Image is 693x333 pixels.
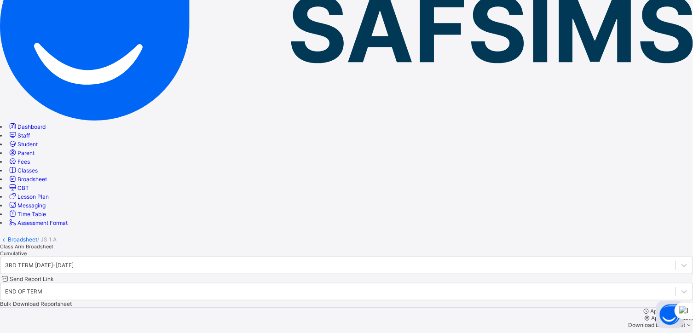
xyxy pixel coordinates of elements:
div: 3RD TERM [DATE]-[DATE] [5,262,74,269]
span: Send Report Link [10,276,54,282]
a: Lesson Plan [8,193,49,200]
span: Fees [17,158,30,165]
span: Student [17,141,38,148]
span: Parent [17,149,35,156]
span: Lesson Plan [17,193,49,200]
span: CBT [17,184,29,191]
a: Messaging [8,202,46,209]
a: Broadsheet [8,176,47,183]
span: Staff [17,132,30,139]
span: Approve Results [651,315,693,322]
span: Assessment Format [17,219,68,226]
span: Approval History [650,308,693,315]
a: Fees [8,158,30,165]
span: / JS 1 A [37,236,57,243]
span: Broadsheet [17,176,47,183]
a: Broadsheet [8,236,37,243]
a: CBT [8,184,29,191]
button: Open asap [656,301,684,328]
span: Dashboard [17,123,46,130]
span: Time Table [17,211,46,218]
a: Dashboard [8,123,46,130]
span: Classes [17,167,38,174]
a: Assessment Format [8,219,68,226]
span: Messaging [17,202,46,209]
a: Time Table [8,211,46,218]
a: Parent [8,149,35,156]
a: Student [8,141,38,148]
a: Classes [8,167,38,174]
span: Download Broadsheet [628,322,685,328]
div: END OF TERM [5,288,42,295]
a: Staff [8,132,30,139]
